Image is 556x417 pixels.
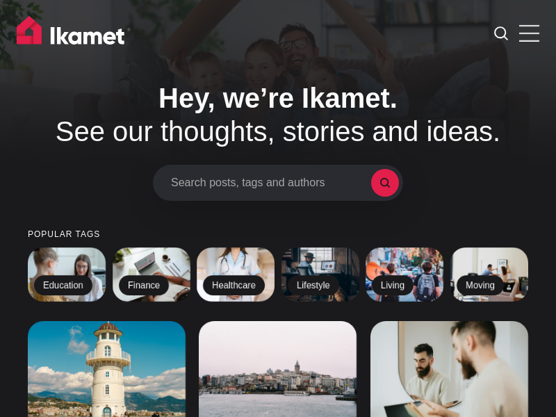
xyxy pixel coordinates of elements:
[450,247,528,302] a: Moving
[28,81,528,148] h1: See our thoughts, stories and ideas.
[158,83,398,113] span: Hey, we’re Ikamet.
[366,247,443,302] a: Living
[197,247,275,302] a: Healthcare
[372,275,414,296] h2: Living
[119,275,169,296] h2: Finance
[203,275,265,296] h2: Healthcare
[17,16,131,51] img: Ikamet home
[281,247,359,302] a: Lifestyle
[34,275,92,296] h2: Education
[457,275,504,296] h2: Moving
[28,230,528,239] small: Popular tags
[113,247,190,302] a: Finance
[288,275,339,296] h2: Lifestyle
[28,247,106,302] a: Education
[171,176,371,189] span: Search posts, tags and authors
